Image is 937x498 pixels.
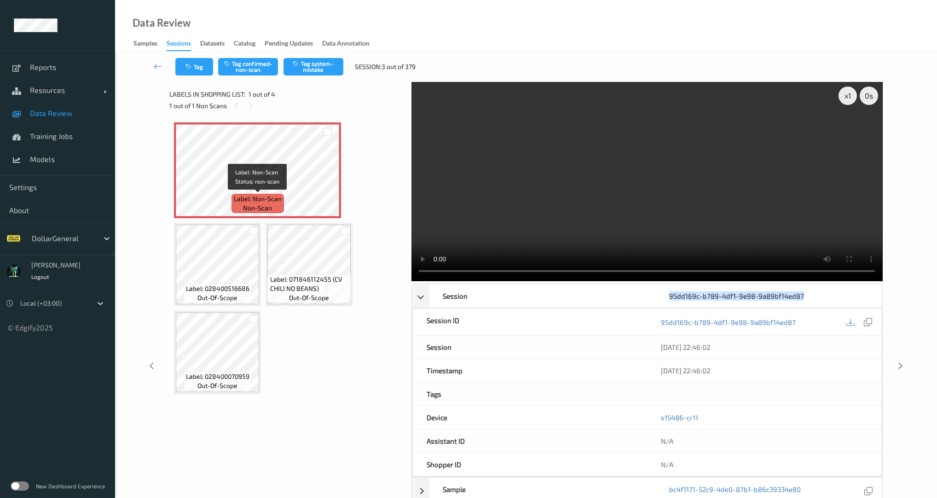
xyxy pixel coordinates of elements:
a: Sessions [167,37,200,51]
span: Labels in shopping list: [169,90,245,99]
a: Data Annotation [322,37,379,50]
div: Catalog [234,39,255,50]
a: Samples [133,37,167,50]
span: Label: 028400070959 [186,372,249,381]
div: 0 s [860,87,878,105]
div: [DATE] 22:46:02 [661,342,868,352]
button: Tag confirmed-non-scan [218,58,278,75]
span: non-scan [243,203,272,213]
span: out-of-scope [197,381,237,390]
span: Label: 028400516686 [186,284,249,293]
div: x 1 [839,87,857,105]
span: Session: [355,62,382,71]
div: Data Review [133,18,191,28]
div: 1 out of 1 Non Scans [169,100,405,111]
div: Samples [133,39,157,50]
div: Session [429,284,655,307]
div: Session ID [413,309,647,335]
span: Label: 071846112455 (CV CHILI NO BEANS) [270,275,349,293]
a: s15486-cr11 [661,413,698,422]
div: N/A [647,429,881,452]
span: 1 out of 4 [249,90,275,99]
span: out-of-scope [289,293,329,302]
div: Pending Updates [265,39,313,50]
div: 95dd169c-b789-4df1-9e98-9a89bf14ed87 [655,284,882,307]
div: [DATE] 22:46:02 [661,366,868,375]
div: Sessions [167,39,191,51]
div: Timestamp [413,359,647,382]
a: 95dd169c-b789-4df1-9e98-9a89bf14ed87 [661,318,796,327]
a: Catalog [234,37,265,50]
span: Label: Non-Scan [234,194,282,203]
div: Assistant ID [413,429,647,452]
div: Session95dd169c-b789-4df1-9e98-9a89bf14ed87 [412,284,882,308]
span: 3 out of 379 [382,62,416,71]
a: Pending Updates [265,37,322,50]
a: Datasets [200,37,234,50]
button: Tag system-mistake [283,58,343,75]
div: Datasets [200,39,225,50]
div: Session [413,336,647,359]
div: N/A [647,453,881,476]
a: bc4f1171-52c9-4de0-87b1-b86c39334e80 [669,485,801,497]
div: Shopper ID [413,453,647,476]
button: Tag [175,58,213,75]
div: Tags [413,382,647,405]
span: out-of-scope [197,293,237,302]
div: Device [413,406,647,429]
div: Data Annotation [322,39,370,50]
